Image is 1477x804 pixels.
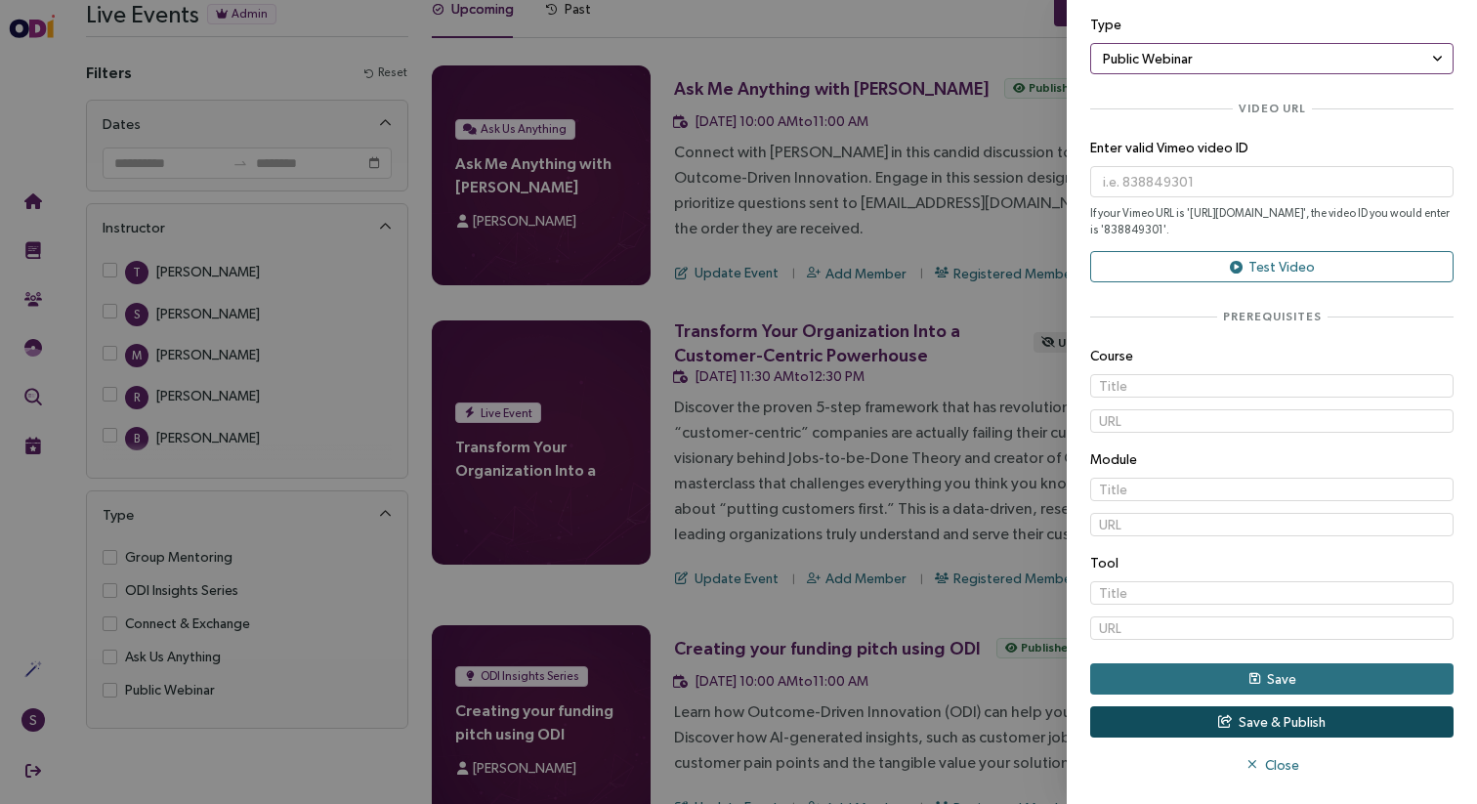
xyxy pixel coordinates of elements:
small: If your Vimeo URL is '[URL][DOMAIN_NAME]', the video ID you would enter is '838849301'. [1090,197,1454,239]
small: Enter valid Vimeo video ID [1090,137,1454,166]
input: URL [1090,513,1454,536]
span: Close [1265,754,1299,776]
span: Prerequisites [1217,308,1328,326]
input: i.e. 838849301 [1090,166,1454,197]
input: URL [1090,409,1454,433]
span: Save [1267,668,1296,690]
button: Save [1090,663,1454,695]
span: Video URL [1233,100,1312,118]
input: Title [1090,374,1454,398]
button: Save & Publish [1090,706,1454,738]
button: Test Video [1090,251,1454,282]
input: Title [1090,581,1454,605]
small: Type [1090,14,1454,43]
small: Tool [1090,552,1454,581]
input: URL [1090,616,1454,640]
span: Public Webinar [1103,44,1441,73]
button: Close [1090,749,1454,781]
span: Test Video [1248,256,1315,277]
small: Module [1090,448,1454,478]
span: Save & Publish [1239,711,1326,733]
small: Course [1090,345,1454,374]
input: Title [1090,478,1454,501]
